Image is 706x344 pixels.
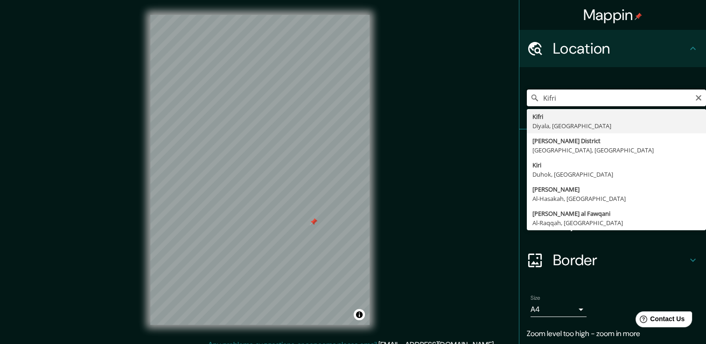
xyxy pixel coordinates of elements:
[354,309,365,320] button: Toggle attribution
[532,136,700,145] div: [PERSON_NAME] District
[532,112,700,121] div: Kifri
[531,294,540,302] label: Size
[583,6,643,24] h4: Mappin
[532,160,700,170] div: Kiri
[532,121,700,131] div: Diyala, [GEOGRAPHIC_DATA]
[150,15,370,325] canvas: Map
[519,167,706,204] div: Style
[519,30,706,67] div: Location
[532,170,700,179] div: Duhok, [GEOGRAPHIC_DATA]
[635,13,642,20] img: pin-icon.png
[519,241,706,279] div: Border
[527,328,699,339] p: Zoom level too high - zoom in more
[531,302,587,317] div: A4
[532,194,700,203] div: Al-Hasakah, [GEOGRAPHIC_DATA]
[519,204,706,241] div: Layout
[527,89,706,106] input: Pick your city or area
[623,308,696,334] iframe: Help widget launcher
[553,39,687,58] h4: Location
[532,209,700,218] div: [PERSON_NAME] al Fawqani
[532,145,700,155] div: [GEOGRAPHIC_DATA], [GEOGRAPHIC_DATA]
[519,130,706,167] div: Pins
[553,213,687,232] h4: Layout
[532,185,700,194] div: [PERSON_NAME]
[532,218,700,227] div: Al-Raqqah, [GEOGRAPHIC_DATA]
[695,93,702,102] button: Clear
[553,251,687,269] h4: Border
